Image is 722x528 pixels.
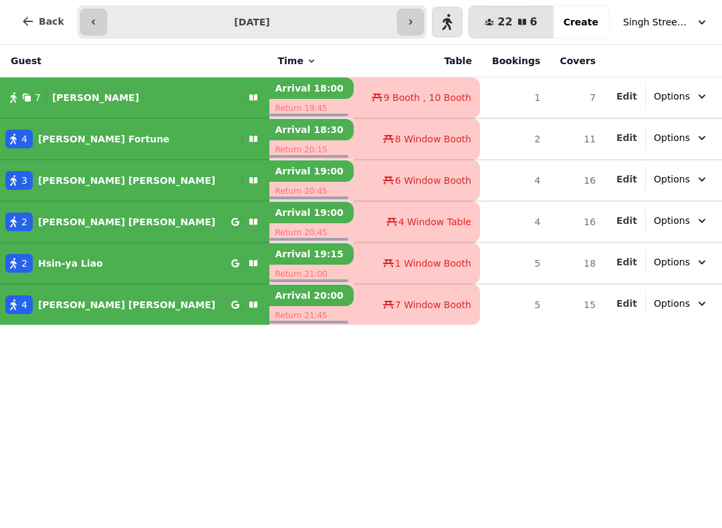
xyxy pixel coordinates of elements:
button: Edit [616,172,637,186]
td: 5 [480,243,549,284]
td: 11 [548,118,604,160]
td: 1 [480,78,549,119]
button: 226 [469,6,553,38]
span: Edit [616,133,637,142]
span: 7 Window Booth [395,298,471,311]
span: 1 Window Booth [395,257,471,270]
th: Table [354,45,480,78]
p: [PERSON_NAME] [PERSON_NAME] [38,298,215,311]
p: Arrival 19:00 [269,202,354,223]
span: Edit [616,257,637,267]
p: Return 19:45 [269,99,354,118]
button: Back [11,5,75,37]
p: Arrival 18:00 [269,78,354,99]
p: Return 21:00 [269,265,354,283]
span: Edit [616,216,637,225]
th: Covers [548,45,604,78]
span: Options [654,90,690,103]
span: Edit [616,299,637,308]
button: Options [646,291,717,315]
td: 18 [548,243,604,284]
span: 4 Window Table [398,215,471,229]
span: 4 [21,132,27,146]
p: [PERSON_NAME] [PERSON_NAME] [38,215,215,229]
button: Time [277,54,316,68]
span: Edit [616,92,637,101]
span: 6 Window Booth [395,174,471,187]
button: Edit [616,297,637,310]
p: Arrival 19:00 [269,160,354,182]
button: Options [646,167,717,191]
td: 4 [480,160,549,201]
p: Arrival 19:15 [269,243,354,265]
button: Edit [616,214,637,227]
span: 7 [35,91,41,104]
button: Options [646,126,717,150]
span: Options [654,297,690,310]
td: 15 [548,284,604,325]
p: Return 20:45 [269,223,354,242]
span: Options [654,172,690,186]
td: 5 [480,284,549,325]
p: Return 20:15 [269,140,354,159]
span: Options [654,214,690,227]
p: Arrival 18:30 [269,119,354,140]
td: 4 [480,201,549,243]
span: 8 Window Booth [395,132,471,146]
p: Return 20:45 [269,182,354,201]
span: Singh Street Bruntsfield [623,15,690,29]
td: 2 [480,118,549,160]
span: Edit [616,174,637,184]
span: 22 [497,17,512,27]
p: [PERSON_NAME] [PERSON_NAME] [38,174,215,187]
p: [PERSON_NAME] Fortune [38,132,170,146]
span: 6 [530,17,537,27]
button: Singh Street Bruntsfield [615,10,717,34]
span: 3 [21,174,27,187]
p: Arrival 20:00 [269,285,354,306]
span: Time [277,54,303,68]
p: Hsin-ya Liao [38,257,103,270]
span: Options [654,131,690,144]
span: Back [39,17,64,26]
th: Bookings [480,45,549,78]
td: 7 [548,78,604,119]
span: 4 [21,298,27,311]
p: [PERSON_NAME] [52,91,139,104]
span: 2 [21,215,27,229]
span: Options [654,255,690,269]
td: 16 [548,201,604,243]
td: 16 [548,160,604,201]
button: Create [553,6,609,38]
button: Edit [616,131,637,144]
button: Options [646,209,717,233]
p: Return 21:45 [269,306,354,325]
button: Edit [616,255,637,269]
span: Create [564,17,598,27]
button: Edit [616,90,637,103]
button: Options [646,250,717,274]
button: Options [646,84,717,108]
span: 2 [21,257,27,270]
span: 9 Booth , 10 Booth [384,91,471,104]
